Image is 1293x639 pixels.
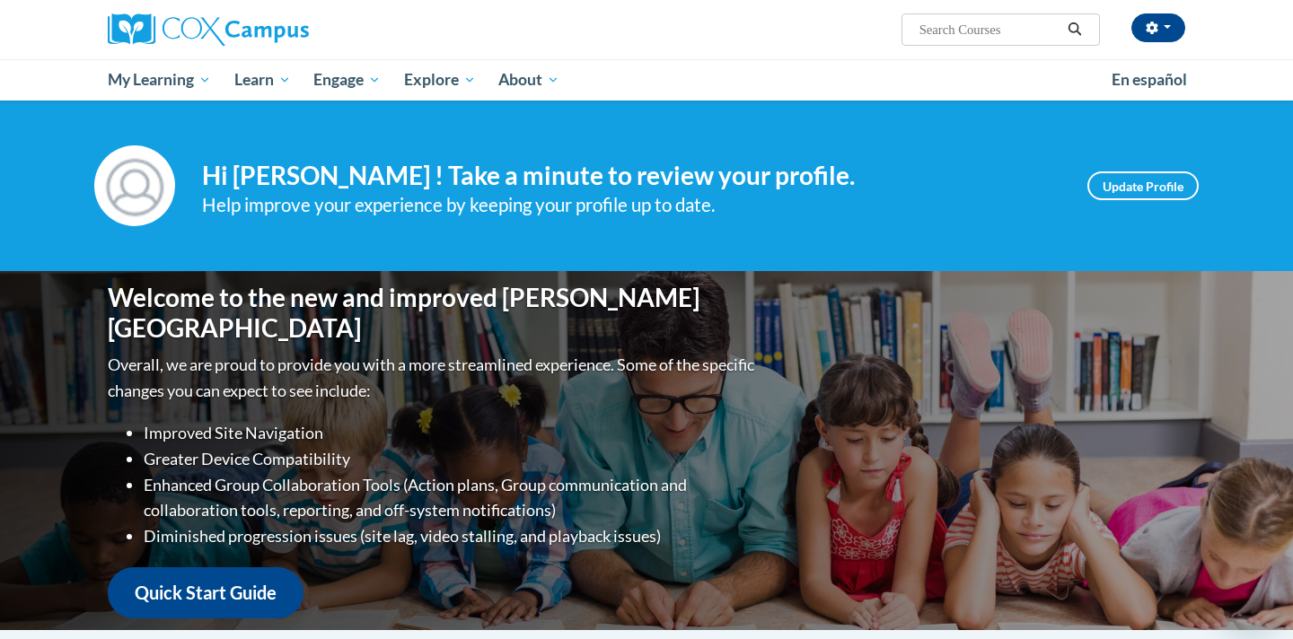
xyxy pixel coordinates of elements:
li: Improved Site Navigation [144,420,759,446]
input: Search Courses [918,19,1061,40]
p: Overall, we are proud to provide you with a more streamlined experience. Some of the specific cha... [108,352,759,404]
a: About [488,59,572,101]
a: Engage [302,59,392,101]
li: Diminished progression issues (site lag, video stalling, and playback issues) [144,523,759,549]
a: Cox Campus [108,13,449,46]
span: About [498,69,559,91]
a: Explore [392,59,488,101]
h4: Hi [PERSON_NAME] ! Take a minute to review your profile. [202,161,1060,191]
span: Engage [313,69,381,91]
li: Greater Device Compatibility [144,446,759,472]
button: Account Settings [1131,13,1185,42]
span: Learn [234,69,291,91]
a: My Learning [96,59,223,101]
div: Help improve your experience by keeping your profile up to date. [202,190,1060,220]
img: Profile Image [94,145,175,226]
a: Update Profile [1087,171,1199,200]
a: Learn [223,59,303,101]
img: Cox Campus [108,13,309,46]
div: Main menu [81,59,1212,101]
span: Explore [404,69,476,91]
span: En español [1112,70,1187,89]
a: Quick Start Guide [108,567,303,618]
iframe: Button to launch messaging window [1221,567,1279,625]
button: Search [1061,19,1088,40]
a: En español [1100,61,1199,99]
li: Enhanced Group Collaboration Tools (Action plans, Group communication and collaboration tools, re... [144,472,759,524]
h1: Welcome to the new and improved [PERSON_NAME][GEOGRAPHIC_DATA] [108,283,759,343]
span: My Learning [108,69,211,91]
